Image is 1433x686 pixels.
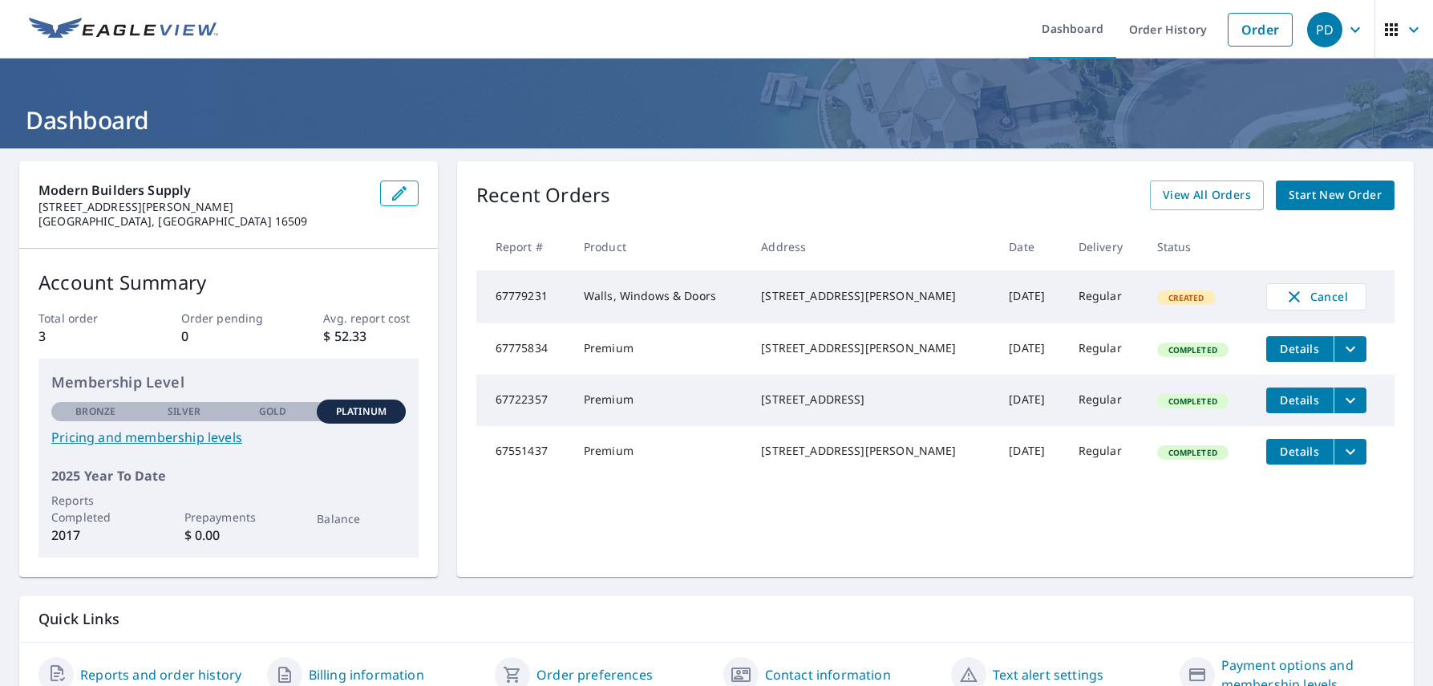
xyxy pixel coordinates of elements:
[1159,396,1227,407] span: Completed
[761,340,983,356] div: [STREET_ADDRESS][PERSON_NAME]
[323,327,418,346] p: $ 52.33
[317,510,405,527] p: Balance
[51,428,406,447] a: Pricing and membership levels
[765,665,891,684] a: Contact information
[1066,270,1144,323] td: Regular
[1276,444,1324,459] span: Details
[993,665,1103,684] a: Text alert settings
[1159,344,1227,355] span: Completed
[476,375,571,426] td: 67722357
[184,526,273,545] p: $ 0.00
[1266,336,1334,362] button: detailsBtn-67775834
[1066,323,1144,375] td: Regular
[476,323,571,375] td: 67775834
[761,392,983,408] div: [STREET_ADDRESS]
[748,223,996,270] th: Address
[1283,287,1350,306] span: Cancel
[29,18,218,42] img: EV Logo
[323,310,418,327] p: Avg. report cost
[1144,223,1253,270] th: Status
[38,200,367,214] p: [STREET_ADDRESS][PERSON_NAME]
[996,223,1065,270] th: Date
[1276,392,1324,408] span: Details
[259,404,286,419] p: Gold
[51,466,406,485] p: 2025 Year To Date
[38,310,133,327] p: Total order
[1163,185,1251,205] span: View All Orders
[1066,426,1144,477] td: Regular
[184,509,273,526] p: Prepayments
[476,426,571,477] td: 67551437
[1266,439,1334,465] button: detailsBtn-67551437
[1159,292,1214,303] span: Created
[1266,388,1334,413] button: detailsBtn-67722357
[309,665,424,684] a: Billing information
[571,223,748,270] th: Product
[996,270,1065,323] td: [DATE]
[168,404,201,419] p: Silver
[181,310,276,327] p: Order pending
[1307,12,1342,47] div: PD
[996,375,1065,426] td: [DATE]
[1276,181,1395,210] a: Start New Order
[51,492,140,526] p: Reports Completed
[1150,181,1264,210] a: View All Orders
[51,371,406,393] p: Membership Level
[38,609,1395,629] p: Quick Links
[336,404,387,419] p: Platinum
[80,665,241,684] a: Reports and order history
[476,223,571,270] th: Report #
[19,104,1414,136] h1: Dashboard
[1334,336,1366,362] button: filesDropdownBtn-67775834
[571,426,748,477] td: Premium
[536,665,653,684] a: Order preferences
[571,375,748,426] td: Premium
[38,181,367,200] p: Modern Builders Supply
[181,327,276,346] p: 0
[996,426,1065,477] td: [DATE]
[571,323,748,375] td: Premium
[476,181,611,210] p: Recent Orders
[38,327,133,346] p: 3
[1266,283,1366,311] button: Cancel
[38,214,367,229] p: [GEOGRAPHIC_DATA], [GEOGRAPHIC_DATA] 16509
[1066,223,1144,270] th: Delivery
[571,270,748,323] td: Walls, Windows & Doors
[1228,13,1293,47] a: Order
[51,526,140,545] p: 2017
[1276,341,1324,356] span: Details
[1334,388,1366,413] button: filesDropdownBtn-67722357
[1289,185,1382,205] span: Start New Order
[38,268,419,297] p: Account Summary
[1066,375,1144,426] td: Regular
[1159,447,1227,458] span: Completed
[761,288,983,304] div: [STREET_ADDRESS][PERSON_NAME]
[1334,439,1366,465] button: filesDropdownBtn-67551437
[996,323,1065,375] td: [DATE]
[761,443,983,459] div: [STREET_ADDRESS][PERSON_NAME]
[75,404,115,419] p: Bronze
[476,270,571,323] td: 67779231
